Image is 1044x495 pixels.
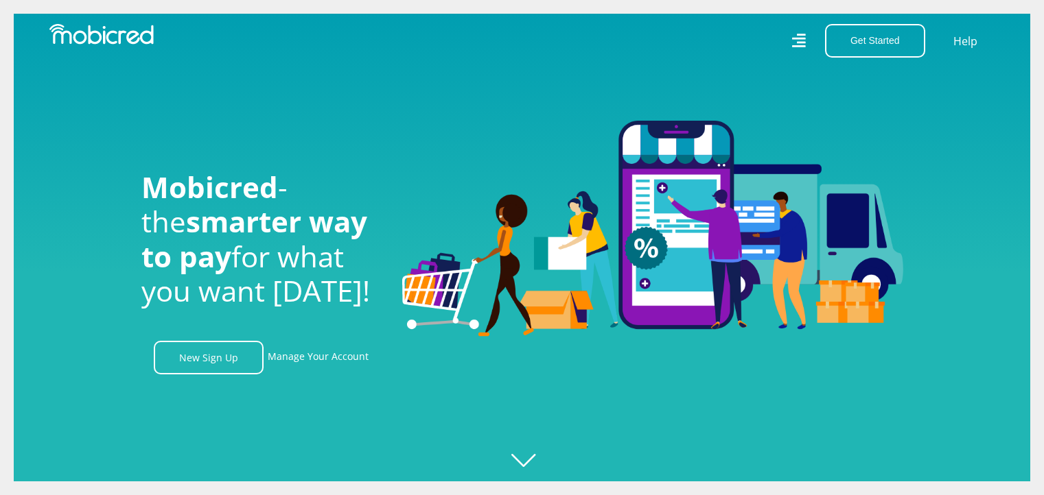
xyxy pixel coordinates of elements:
img: Welcome to Mobicred [402,121,903,337]
button: Get Started [825,24,925,58]
span: Mobicred [141,167,278,206]
a: New Sign Up [154,341,264,374]
img: Mobicred [49,24,154,45]
span: smarter way to pay [141,202,367,275]
a: Manage Your Account [268,341,369,374]
h1: - the for what you want [DATE]! [141,170,382,309]
a: Help [953,32,978,50]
